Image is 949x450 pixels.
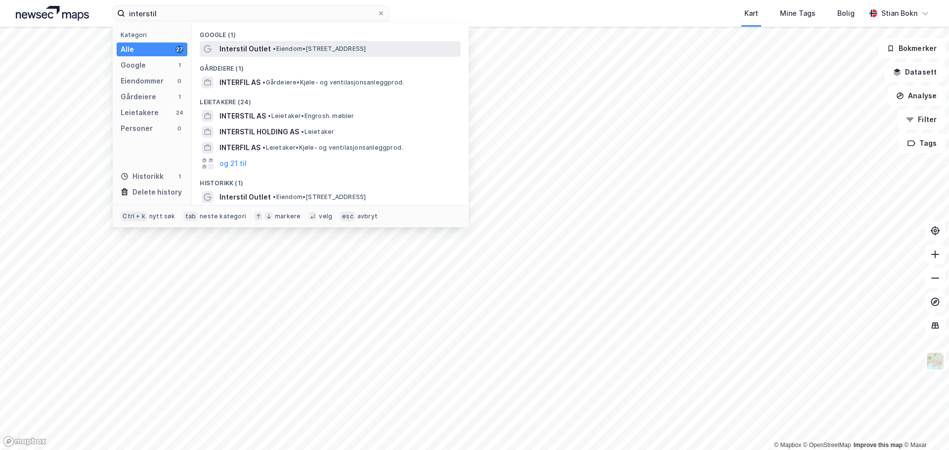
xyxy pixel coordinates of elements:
[881,7,917,19] div: Stian Bokn
[192,57,469,75] div: Gårdeiere (1)
[175,61,183,69] div: 1
[175,124,183,132] div: 0
[275,212,301,220] div: markere
[273,193,366,201] span: Eiendom • [STREET_ADDRESS]
[926,352,945,370] img: Z
[900,403,949,450] iframe: Chat Widget
[273,193,276,201] span: •
[149,212,175,220] div: nytt søk
[125,6,377,21] input: Søk på adresse, matrikkel, gårdeiere, leietakere eller personer
[121,107,159,119] div: Leietakere
[899,133,945,153] button: Tags
[803,442,851,449] a: OpenStreetMap
[192,171,469,189] div: Historikk (1)
[121,211,147,221] div: Ctrl + k
[200,212,246,220] div: neste kategori
[121,123,153,134] div: Personer
[262,144,403,152] span: Leietaker • Kjøle- og ventilasjonsanleggprod.
[219,142,260,154] span: INTERFIL AS
[121,31,187,39] div: Kategori
[121,170,164,182] div: Historikk
[262,144,265,151] span: •
[301,128,334,136] span: Leietaker
[268,112,271,120] span: •
[3,436,46,447] a: Mapbox homepage
[175,93,183,101] div: 1
[273,45,276,52] span: •
[121,43,134,55] div: Alle
[898,110,945,129] button: Filter
[219,126,299,138] span: INTERSTIL HOLDING AS
[219,191,271,203] span: Interstil Outlet
[262,79,404,86] span: Gårdeiere • Kjøle- og ventilasjonsanleggprod.
[183,211,198,221] div: tab
[121,91,156,103] div: Gårdeiere
[219,43,271,55] span: Interstil Outlet
[837,7,855,19] div: Bolig
[132,186,182,198] div: Delete history
[121,59,146,71] div: Google
[219,77,260,88] span: INTERFIL AS
[175,172,183,180] div: 1
[268,112,354,120] span: Leietaker • Engrosh. møbler
[262,79,265,86] span: •
[192,90,469,108] div: Leietakere (24)
[900,403,949,450] div: Kontrollprogram for chat
[357,212,378,220] div: avbryt
[175,77,183,85] div: 0
[273,45,366,53] span: Eiendom • [STREET_ADDRESS]
[16,6,89,21] img: logo.a4113a55bc3d86da70a041830d287a7e.svg
[885,62,945,82] button: Datasett
[340,211,355,221] div: esc
[219,110,266,122] span: INTERSTIL AS
[878,39,945,58] button: Bokmerker
[121,75,164,87] div: Eiendommer
[175,109,183,117] div: 24
[175,45,183,53] div: 27
[301,128,304,135] span: •
[319,212,332,220] div: velg
[888,86,945,106] button: Analyse
[780,7,816,19] div: Mine Tags
[774,442,801,449] a: Mapbox
[192,23,469,41] div: Google (1)
[219,158,247,169] button: og 21 til
[744,7,758,19] div: Kart
[854,442,903,449] a: Improve this map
